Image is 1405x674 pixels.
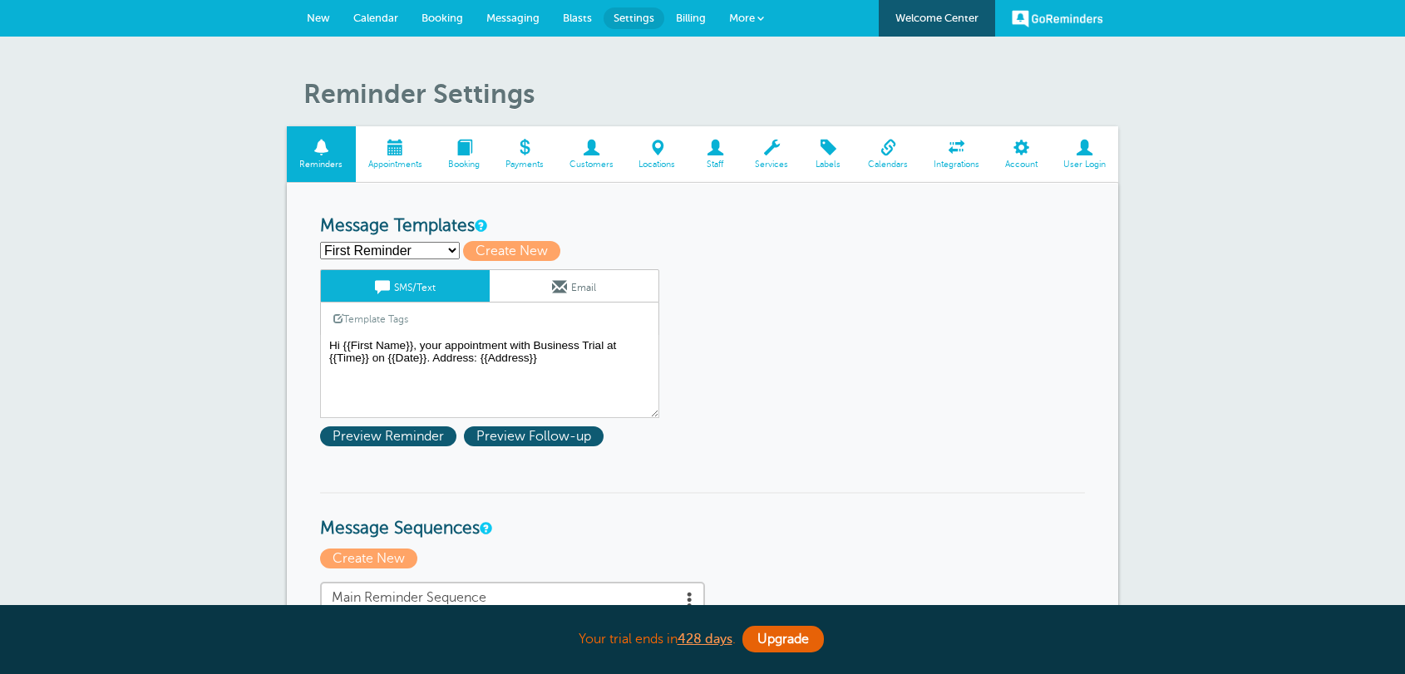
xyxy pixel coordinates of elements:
a: Appointments [356,126,436,182]
span: Blasts [563,12,592,24]
a: Create New [463,244,568,258]
span: Staff [697,160,734,170]
span: Booking [444,160,485,170]
span: Calendar [353,12,398,24]
span: Reminders [295,160,348,170]
a: Settings [604,7,664,29]
h3: Message Sequences [320,492,1085,539]
h1: Reminder Settings [303,78,1118,110]
span: Settings [614,12,654,24]
a: This is the wording for your reminder and follow-up messages. You can create multiple templates i... [475,220,485,231]
a: Customers [556,126,626,182]
span: Main Reminder Sequence [332,590,693,606]
a: Labels [801,126,855,182]
a: Account [992,126,1050,182]
a: Message Sequences allow you to setup multiple reminder schedules that can use different Message T... [480,523,490,534]
a: Upgrade [742,626,824,652]
a: Locations [626,126,688,182]
a: Preview Follow-up [464,429,608,444]
a: Services [742,126,801,182]
span: Labels [810,160,847,170]
span: Create New [320,549,417,568]
a: Template Tags [321,303,421,335]
a: Email [490,270,658,302]
a: Calendars [855,126,921,182]
span: Calendars [864,160,913,170]
a: SMS/Text [321,270,490,302]
span: Billing [676,12,706,24]
a: Integrations [921,126,993,182]
span: Preview Follow-up [464,426,604,446]
div: Your trial ends in . [287,622,1118,657]
span: Locations [634,160,680,170]
span: More [729,12,755,24]
textarea: Hi {{First Name}}, your appointment with Business Trial at {{Time}} on {{Date}}. Address: {{Addre... [320,335,659,418]
a: Payments [492,126,556,182]
span: Preview Reminder [320,426,456,446]
a: Preview Reminder [320,429,464,444]
a: Booking [436,126,493,182]
span: Customers [564,160,618,170]
span: Messaging [486,12,540,24]
span: New [307,12,330,24]
span: Account [1000,160,1042,170]
span: Appointments [364,160,427,170]
a: 428 days [678,632,732,647]
a: User Login [1050,126,1118,182]
span: Booking [421,12,463,24]
a: Staff [688,126,742,182]
span: Services [751,160,793,170]
span: Payments [500,160,548,170]
h3: Message Templates [320,216,1085,237]
span: Create New [463,241,560,261]
span: Integrations [929,160,984,170]
a: Create New [320,551,421,566]
span: User Login [1058,160,1110,170]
